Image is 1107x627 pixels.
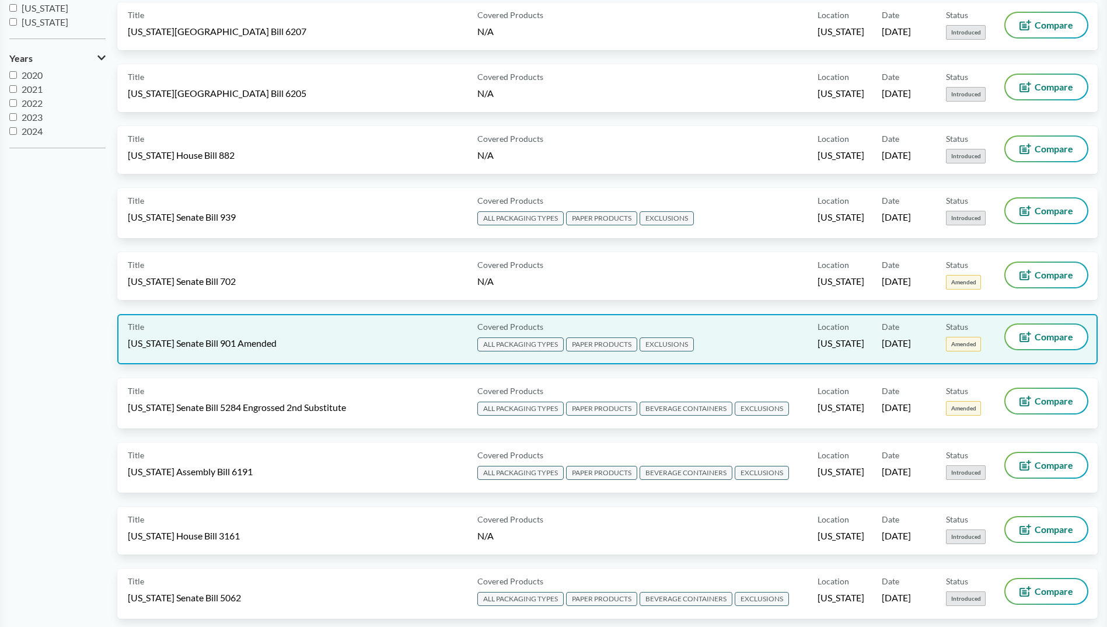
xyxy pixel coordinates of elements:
[882,465,911,478] span: [DATE]
[882,385,899,397] span: Date
[566,337,637,351] span: PAPER PRODUCTS
[946,591,986,606] span: Introduced
[128,71,144,83] span: Title
[1005,13,1087,37] button: Compare
[22,69,43,81] span: 2020
[946,385,968,397] span: Status
[22,112,43,123] span: 2023
[1035,587,1073,596] span: Compare
[477,211,564,225] span: ALL PACKAGING TYPES
[1005,325,1087,349] button: Compare
[477,592,564,606] span: ALL PACKAGING TYPES
[818,321,849,333] span: Location
[818,337,864,350] span: [US_STATE]
[735,402,789,416] span: EXCLUSIONS
[1005,389,1087,413] button: Compare
[882,401,911,414] span: [DATE]
[946,71,968,83] span: Status
[1005,453,1087,478] button: Compare
[946,25,986,40] span: Introduced
[946,87,986,102] span: Introduced
[477,88,494,99] span: N/A
[22,2,68,13] span: [US_STATE]
[818,591,864,604] span: [US_STATE]
[1005,198,1087,223] button: Compare
[818,9,849,21] span: Location
[640,466,732,480] span: BEVERAGE CONTAINERS
[128,449,144,461] span: Title
[946,194,968,207] span: Status
[128,385,144,397] span: Title
[128,401,346,414] span: [US_STATE] Senate Bill 5284 Engrossed 2nd Substitute
[477,513,543,525] span: Covered Products
[477,530,494,541] span: N/A
[882,449,899,461] span: Date
[1035,20,1073,30] span: Compare
[818,465,864,478] span: [US_STATE]
[946,9,968,21] span: Status
[128,149,235,162] span: [US_STATE] House Bill 882
[946,465,986,480] span: Introduced
[9,99,17,107] input: 2022
[9,127,17,135] input: 2024
[818,530,864,542] span: [US_STATE]
[128,133,144,145] span: Title
[477,71,543,83] span: Covered Products
[1035,525,1073,534] span: Compare
[882,530,911,542] span: [DATE]
[1035,144,1073,154] span: Compare
[128,337,277,350] span: [US_STATE] Senate Bill 901 Amended
[946,259,968,271] span: Status
[1035,270,1073,280] span: Compare
[818,385,849,397] span: Location
[128,259,144,271] span: Title
[477,321,543,333] span: Covered Products
[1005,263,1087,287] button: Compare
[477,149,494,161] span: N/A
[882,149,911,162] span: [DATE]
[477,26,494,37] span: N/A
[882,259,899,271] span: Date
[882,337,911,350] span: [DATE]
[566,211,637,225] span: PAPER PRODUCTS
[128,25,306,38] span: [US_STATE][GEOGRAPHIC_DATA] Bill 6207
[818,194,849,207] span: Location
[9,71,17,79] input: 2020
[946,575,968,587] span: Status
[477,194,543,207] span: Covered Products
[128,87,306,100] span: [US_STATE][GEOGRAPHIC_DATA] Bill 6205
[128,194,144,207] span: Title
[640,211,694,225] span: EXCLUSIONS
[882,275,911,288] span: [DATE]
[946,211,986,225] span: Introduced
[477,449,543,461] span: Covered Products
[128,465,253,478] span: [US_STATE] Assembly Bill 6191
[128,9,144,21] span: Title
[818,275,864,288] span: [US_STATE]
[477,276,494,287] span: N/A
[1035,396,1073,406] span: Compare
[22,16,68,27] span: [US_STATE]
[818,513,849,525] span: Location
[946,513,968,525] span: Status
[477,337,564,351] span: ALL PACKAGING TYPES
[882,87,911,100] span: [DATE]
[1035,206,1073,215] span: Compare
[946,133,968,145] span: Status
[818,211,864,224] span: [US_STATE]
[882,25,911,38] span: [DATE]
[818,25,864,38] span: [US_STATE]
[128,211,236,224] span: [US_STATE] Senate Bill 939
[818,449,849,461] span: Location
[882,513,899,525] span: Date
[477,466,564,480] span: ALL PACKAGING TYPES
[477,575,543,587] span: Covered Products
[640,402,732,416] span: BEVERAGE CONTAINERS
[128,275,236,288] span: [US_STATE] Senate Bill 702
[640,337,694,351] span: EXCLUSIONS
[818,575,849,587] span: Location
[735,466,789,480] span: EXCLUSIONS
[818,133,849,145] span: Location
[9,48,106,68] button: Years
[882,71,899,83] span: Date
